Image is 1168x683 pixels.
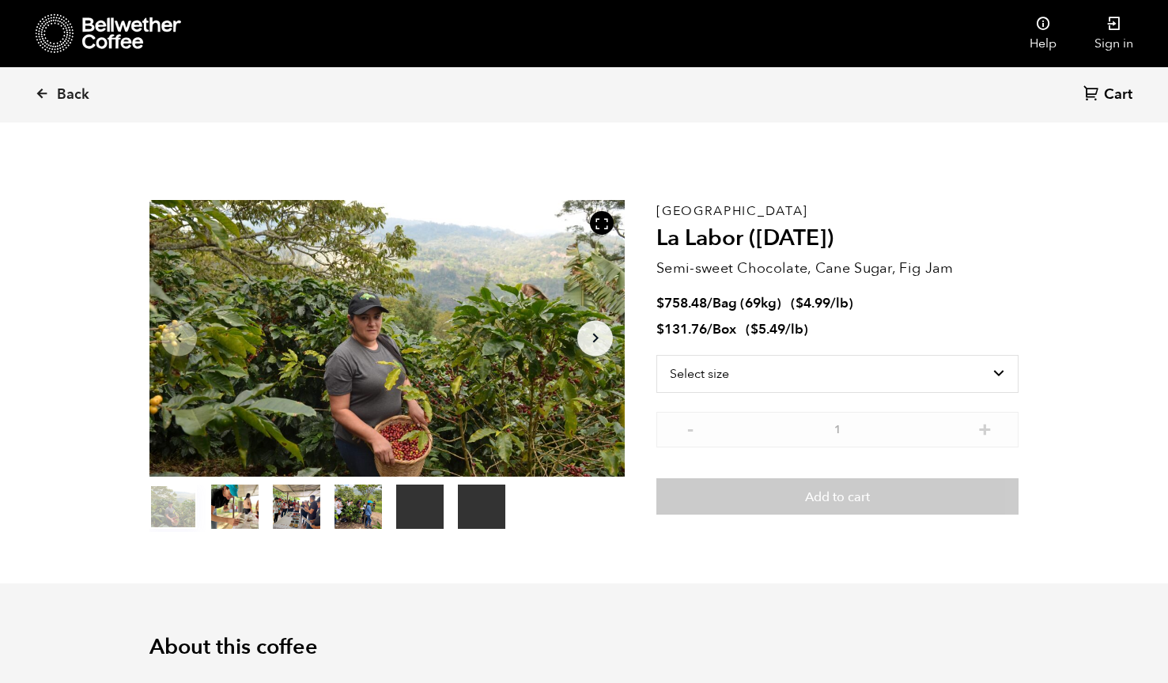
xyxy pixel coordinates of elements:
[785,320,803,338] span: /lb
[656,320,664,338] span: $
[707,320,713,338] span: /
[656,320,707,338] bdi: 131.76
[57,85,89,104] span: Back
[713,294,781,312] span: Bag (69kg)
[707,294,713,312] span: /
[656,225,1019,252] h2: La Labor ([DATE])
[458,485,505,529] video: Your browser does not support the video tag.
[791,294,853,312] span: ( )
[149,635,1019,660] h2: About this coffee
[830,294,849,312] span: /lb
[750,320,758,338] span: $
[975,420,995,436] button: +
[656,258,1019,279] p: Semi-sweet Chocolate, Cane Sugar, Fig Jam
[1104,85,1132,104] span: Cart
[680,420,700,436] button: -
[746,320,808,338] span: ( )
[656,294,707,312] bdi: 758.48
[796,294,830,312] bdi: 4.99
[396,485,444,529] video: Your browser does not support the video tag.
[656,478,1019,515] button: Add to cart
[1083,85,1136,106] a: Cart
[713,320,736,338] span: Box
[656,294,664,312] span: $
[750,320,785,338] bdi: 5.49
[796,294,803,312] span: $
